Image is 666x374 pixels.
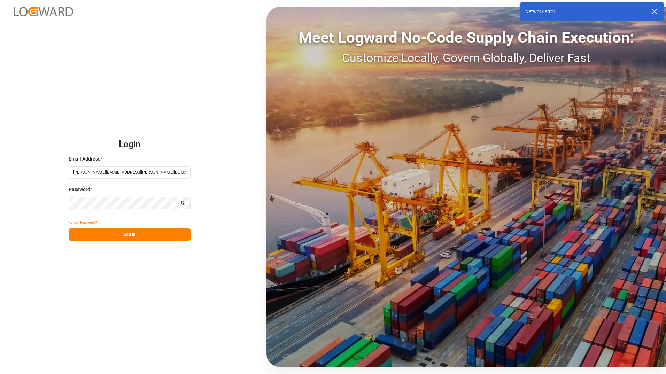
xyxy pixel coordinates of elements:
div: Customize Locally, Govern Globally, Deliver Fast [266,49,666,67]
span: Email Address [69,155,100,163]
h2: Login [69,133,191,156]
button: Forgot Password? [69,216,97,228]
img: Logward_new_orange.png [14,7,73,16]
div: Meet Logward No-Code Supply Chain Execution: [266,26,666,49]
span: Password [69,186,90,193]
button: Log In [69,228,191,241]
div: Network error [525,8,645,15]
input: Enter your email [69,166,191,179]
